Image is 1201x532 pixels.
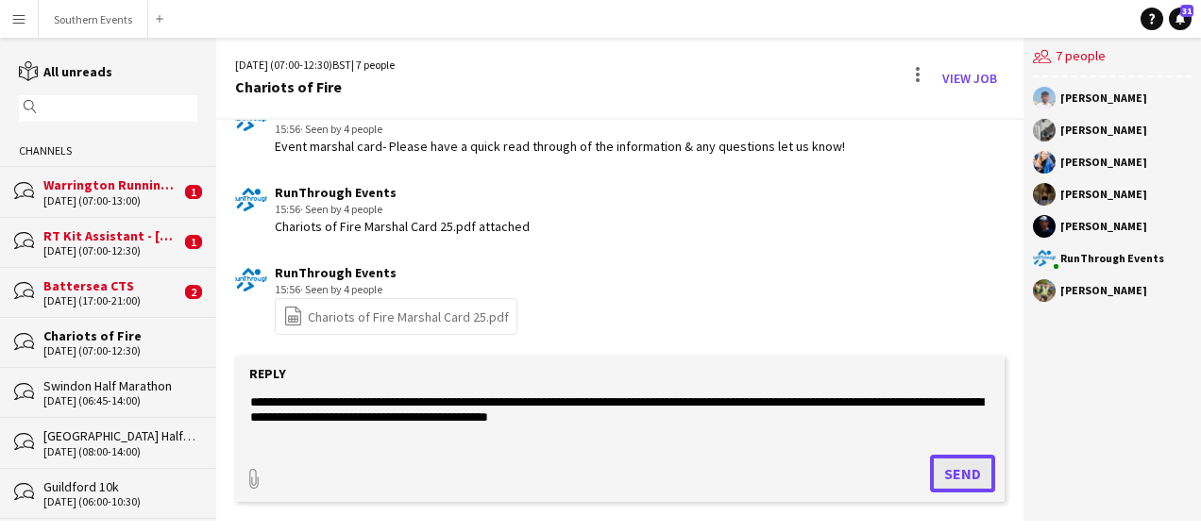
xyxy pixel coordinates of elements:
[1180,5,1193,17] span: 31
[332,58,351,72] span: BST
[39,1,148,38] button: Southern Events
[1060,92,1147,104] div: [PERSON_NAME]
[1060,285,1147,296] div: [PERSON_NAME]
[300,202,382,216] span: · Seen by 4 people
[283,306,509,327] a: Chariots of Fire Marshal Card 25.pdf
[275,201,530,218] div: 15:56
[43,377,197,394] div: Swindon Half Marathon
[275,281,517,298] div: 15:56
[43,294,180,308] div: [DATE] (17:00-21:00)
[1169,8,1192,30] a: 31
[1033,38,1192,77] div: 7 people
[43,344,197,357] div: [DATE] (07:00-12:30)
[275,121,845,138] div: 15:56
[43,427,197,444] div: [GEOGRAPHIC_DATA] Half Marathon
[43,495,197,508] div: [DATE] (06:00-10:30)
[1060,253,1164,264] div: RunThrough Events
[275,138,845,155] div: Event marshal card- Please have a quick read through of the information & any questions let us know!
[19,63,112,80] a: All unreads
[43,194,180,208] div: [DATE] (07:00-13:00)
[930,455,995,492] button: Send
[43,244,180,258] div: [DATE] (07:00-12:30)
[43,445,197,458] div: [DATE] (08:00-14:00)
[43,277,180,294] div: Battersea CTS
[235,78,395,95] div: Chariots of Fire
[1060,189,1147,200] div: [PERSON_NAME]
[185,235,202,249] span: 1
[185,185,202,199] span: 1
[43,176,180,193] div: Warrington Running Festival
[300,122,382,136] span: · Seen by 4 people
[935,63,1005,93] a: View Job
[43,227,180,244] div: RT Kit Assistant - [GEOGRAPHIC_DATA]
[1060,125,1147,136] div: [PERSON_NAME]
[235,57,395,74] div: [DATE] (07:00-12:30) | 7 people
[43,394,197,407] div: [DATE] (06:45-14:00)
[185,285,202,299] span: 2
[43,478,197,495] div: Guildford 10k
[43,327,197,344] div: Chariots of Fire
[275,218,530,235] div: Chariots of Fire Marshal Card 25.pdf attached
[1060,157,1147,168] div: [PERSON_NAME]
[300,282,382,296] span: · Seen by 4 people
[275,184,530,201] div: RunThrough Events
[275,264,517,281] div: RunThrough Events
[1060,221,1147,232] div: [PERSON_NAME]
[249,365,286,382] label: Reply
